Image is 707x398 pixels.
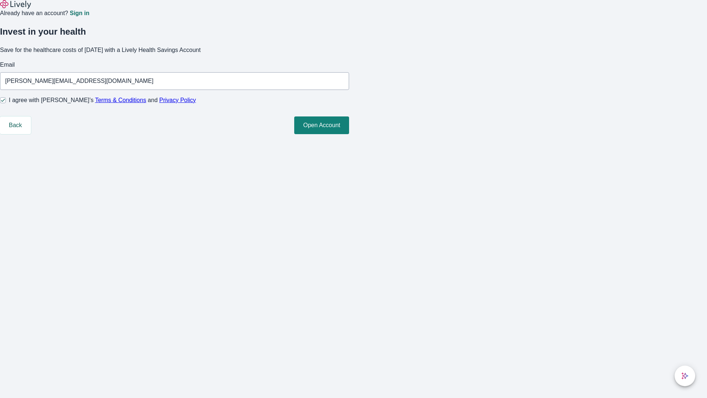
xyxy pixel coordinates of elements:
button: Open Account [294,116,349,134]
svg: Lively AI Assistant [681,372,689,380]
a: Terms & Conditions [95,97,146,103]
span: I agree with [PERSON_NAME]’s and [9,96,196,105]
button: chat [675,366,695,386]
a: Privacy Policy [159,97,196,103]
a: Sign in [70,10,89,16]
